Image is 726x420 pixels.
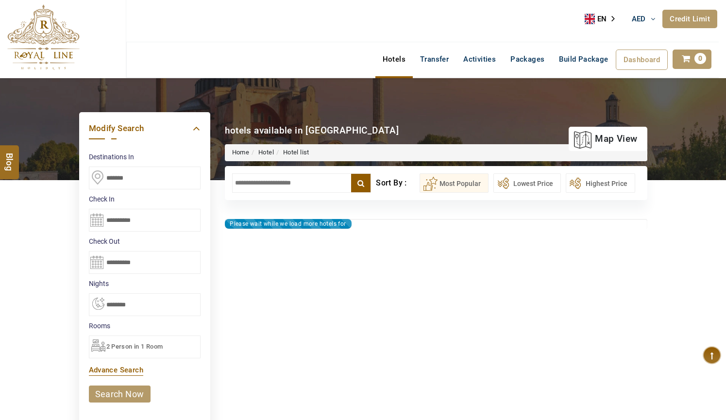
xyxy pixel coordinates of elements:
a: Activities [456,50,503,69]
span: 0 [694,53,706,64]
span: Blog [3,153,16,161]
a: Modify Search [89,122,201,135]
a: Hotel [258,149,274,156]
a: Build Package [552,50,615,69]
label: Check In [89,194,201,204]
a: Packages [503,50,552,69]
button: Most Popular [420,173,489,193]
span: 2 Person in 1 Room [106,343,163,350]
span: Dashboard [624,55,660,64]
label: Check Out [89,236,201,246]
aside: Language selected: English [585,12,622,26]
a: Hotels [375,50,413,69]
a: search now [89,386,151,403]
label: Rooms [89,321,201,331]
span: AED [632,15,646,23]
div: Please wait while we load more hotels for you [225,219,352,229]
a: Credit Limit [662,10,717,28]
a: Transfer [413,50,456,69]
div: hotels available in [GEOGRAPHIC_DATA] [225,124,399,137]
img: The Royal Line Holidays [7,4,80,70]
a: EN [585,12,622,26]
button: Highest Price [566,173,635,193]
a: map view [574,128,637,150]
button: Lowest Price [493,173,561,193]
a: Home [232,149,250,156]
a: 0 [673,50,711,69]
li: Hotel list [274,148,309,157]
label: Destinations In [89,152,201,162]
label: nights [89,279,201,288]
div: Language [585,12,622,26]
a: Advance Search [89,366,144,374]
div: Sort By : [376,173,419,193]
